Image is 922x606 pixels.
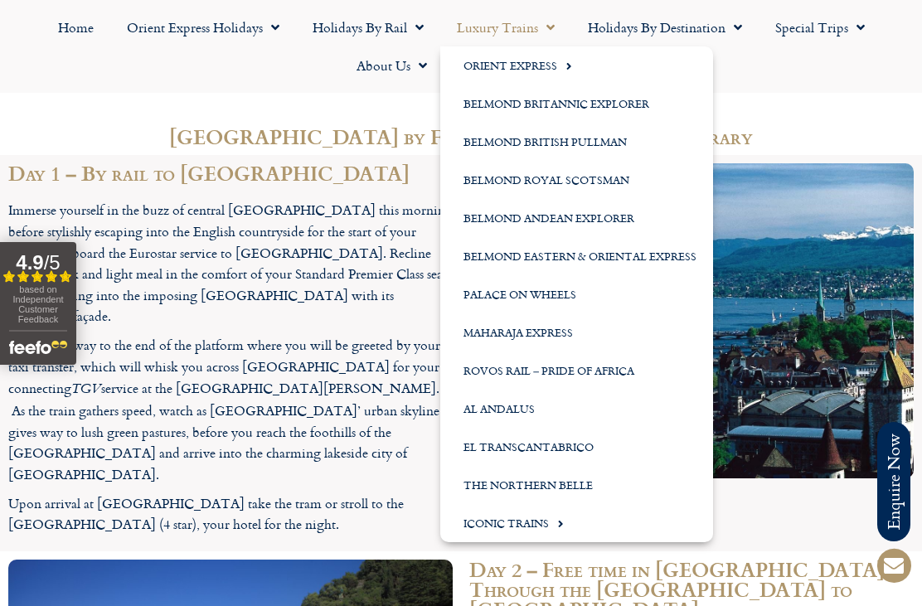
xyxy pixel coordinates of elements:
[8,335,453,485] p: Make your way to the end of the platform where you will be greeted by your taxi transfer, which w...
[8,127,914,147] h2: [GEOGRAPHIC_DATA] by First Class rail: Holiday Itinerary
[340,46,444,85] a: About Us
[440,390,713,428] a: Al Andalus
[440,46,713,85] a: Orient Express
[440,313,713,351] a: Maharaja Express
[440,504,713,542] a: Iconic Trains
[440,428,713,466] a: El Transcantabrico
[8,8,914,85] nav: Menu
[440,237,713,275] a: Belmond Eastern & Oriental Express
[440,466,713,504] a: The Northern Belle
[440,351,713,390] a: Rovos Rail – Pride of Africa
[8,163,453,183] h2: Day 1 – By rail to [GEOGRAPHIC_DATA]
[440,123,713,161] a: Belmond British Pullman
[8,493,453,536] p: Upon arrival at [GEOGRAPHIC_DATA] take the tram or stroll to the [GEOGRAPHIC_DATA] (4 star), your...
[296,8,440,46] a: Holidays by Rail
[440,46,713,542] ul: Luxury Trains
[71,379,101,401] em: TGV
[759,8,881,46] a: Special Trips
[110,8,296,46] a: Orient Express Holidays
[8,200,453,327] p: Immerse yourself in the buzz of central [GEOGRAPHIC_DATA] this morning before stylishly escaping ...
[41,8,110,46] a: Home
[440,199,713,237] a: Belmond Andean Explorer
[440,275,713,313] a: Palace on Wheels
[440,8,571,46] a: Luxury Trains
[440,161,713,199] a: Belmond Royal Scotsman
[571,8,759,46] a: Holidays by Destination
[440,85,713,123] a: Belmond Britannic Explorer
